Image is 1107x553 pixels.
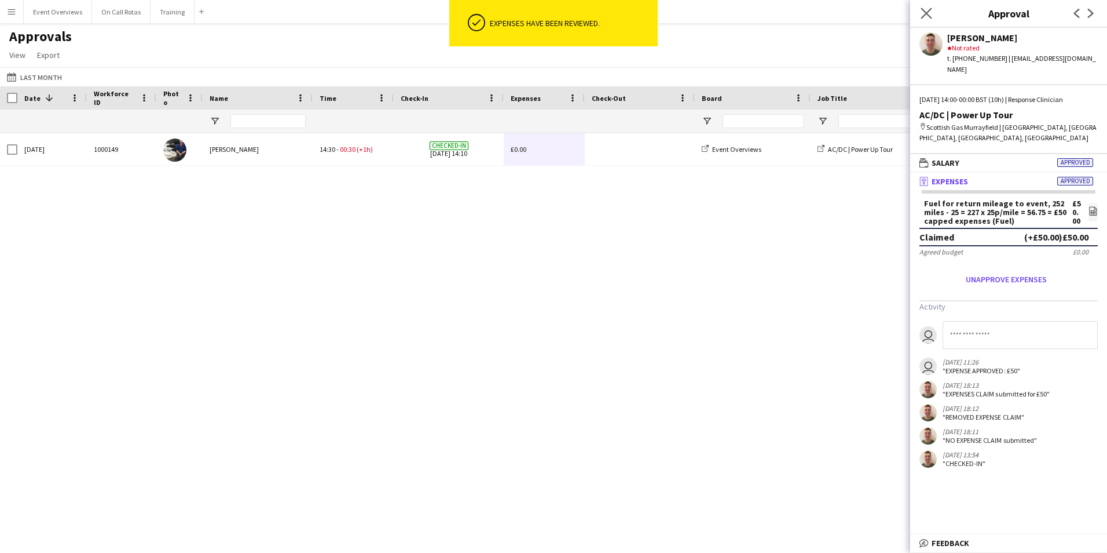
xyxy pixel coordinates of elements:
[943,404,1024,413] div: [DATE] 18:12
[702,116,712,126] button: Open Filter Menu
[320,94,336,103] span: Time
[818,116,828,126] button: Open Filter Menu
[320,145,335,154] span: 14:30
[932,538,969,548] span: Feedback
[943,436,1037,445] div: "NO EXPENSE CLAIM submitted"
[230,114,306,128] input: Name Filter Input
[947,43,1098,53] div: Not rated
[210,94,228,103] span: Name
[87,133,156,165] div: 1000149
[943,358,1020,366] div: [DATE] 11:26
[919,301,1098,312] h3: Activity
[919,94,1098,105] div: [DATE] 14:00-00:00 BST (10h) | Response Clinician
[932,158,959,168] span: Salary
[919,358,937,375] app-user-avatar: Operations Team
[92,1,151,23] button: On Call Rotas
[818,94,847,103] span: Job Title
[163,139,186,162] img: Ross Nicoll
[592,94,626,103] span: Check-Out
[151,1,195,23] button: Training
[910,6,1107,21] h3: Approval
[943,427,1037,436] div: [DATE] 18:11
[712,145,761,154] span: Event Overviews
[919,231,954,243] div: Claimed
[919,248,963,256] div: Agreed budget
[37,50,60,60] span: Export
[24,94,41,103] span: Date
[943,413,1024,421] div: "REMOVED EXPENSE CLAIM"
[9,50,25,60] span: View
[401,133,497,165] span: [DATE] 14:10
[511,94,541,103] span: Expenses
[163,89,182,107] span: Photo
[919,450,937,468] app-user-avatar: Gordon Robertson
[203,133,313,165] div: [PERSON_NAME]
[910,190,1107,483] div: ExpensesApproved
[511,145,526,154] span: £0.00
[919,122,1098,143] div: Scottish Gas Murrayfield | [GEOGRAPHIC_DATA], [GEOGRAPHIC_DATA], [GEOGRAPHIC_DATA], [GEOGRAPHIC_D...
[910,534,1107,552] mat-expansion-panel-header: Feedback
[336,145,339,154] span: -
[910,154,1107,172] mat-expansion-panel-header: SalaryApproved
[24,1,92,23] button: Event Overviews
[818,145,893,154] a: AC/DC | Power Up Tour
[943,390,1050,398] div: "EXPENSES CLAIM submitted for £50"
[924,199,1072,225] div: Fuel for return mileage to event, 252 miles - 25 = 227 x 25p/mile = 56.75 = £50 capped expenses (...
[340,145,355,154] span: 00:30
[1024,231,1088,243] div: (+£50.00) £50.00
[919,404,937,421] app-user-avatar: Gordon Robertson
[5,70,64,84] button: Last Month
[919,270,1093,289] button: Unapprove expenses
[1073,248,1088,256] div: £0.00
[401,94,428,103] span: Check-In
[1057,158,1093,167] span: Approved
[943,381,1050,390] div: [DATE] 18:13
[17,133,87,165] div: [DATE]
[210,116,220,126] button: Open Filter Menu
[919,427,937,445] app-user-avatar: Gordon Robertson
[1057,177,1093,185] span: Approved
[702,145,761,154] a: Event Overviews
[357,145,373,154] span: (+1h)
[943,450,985,459] div: [DATE] 13:54
[32,48,64,63] a: Export
[723,114,804,128] input: Board Filter Input
[838,114,919,128] input: Job Title Filter Input
[430,141,468,150] span: Checked-in
[1072,199,1082,225] div: £50.00
[910,173,1107,190] mat-expansion-panel-header: ExpensesApproved
[94,89,135,107] span: Workforce ID
[828,145,893,154] span: AC/DC | Power Up Tour
[943,366,1020,375] div: "EXPENSE APPROVED: £50"
[943,459,985,468] div: "CHECKED-IN"
[919,110,1098,120] div: AC/DC | Power Up Tour
[702,94,722,103] span: Board
[919,381,937,398] app-user-avatar: Gordon Robertson
[947,53,1098,74] div: t. [PHONE_NUMBER] | [EMAIL_ADDRESS][DOMAIN_NAME]
[932,176,968,187] span: Expenses
[490,18,653,28] div: Expenses have been reviewed.
[947,32,1098,43] div: [PERSON_NAME]
[5,48,30,63] a: View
